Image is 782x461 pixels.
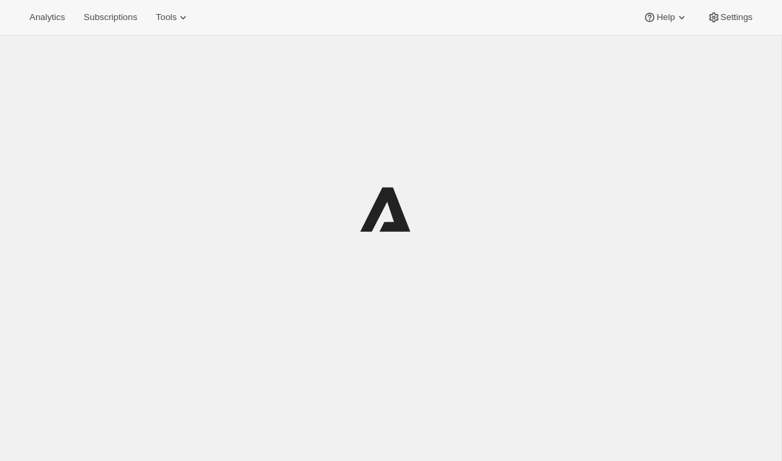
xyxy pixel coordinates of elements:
button: Analytics [21,8,73,27]
span: Subscriptions [84,12,137,23]
button: Tools [148,8,198,27]
span: Tools [156,12,176,23]
span: Settings [721,12,753,23]
button: Help [635,8,696,27]
button: Settings [699,8,761,27]
button: Subscriptions [76,8,145,27]
span: Help [656,12,674,23]
span: Analytics [29,12,65,23]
